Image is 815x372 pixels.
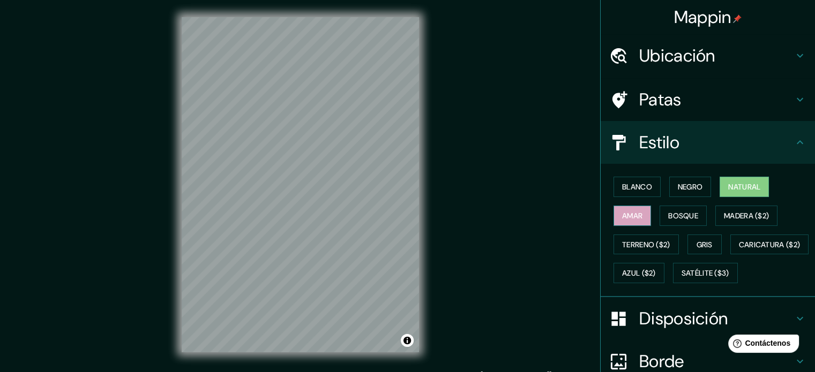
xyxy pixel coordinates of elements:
img: pin-icon.png [733,14,742,23]
button: Activar o desactivar atribución [401,334,414,347]
font: Blanco [622,182,652,192]
font: Amar [622,211,642,221]
canvas: Mapa [182,17,419,352]
font: Natural [728,182,760,192]
font: Disposición [639,307,728,330]
button: Negro [669,177,712,197]
div: Patas [601,78,815,121]
button: Gris [687,234,722,255]
button: Satélite ($3) [673,263,738,283]
font: Azul ($2) [622,269,656,278]
font: Patas [639,88,682,111]
font: Terreno ($2) [622,240,670,249]
font: Caricatura ($2) [739,240,801,249]
div: Estilo [601,121,815,164]
font: Ubicación [639,44,715,67]
button: Terreno ($2) [614,234,679,255]
button: Madera ($2) [715,206,777,226]
font: Gris [697,240,713,249]
button: Amar [614,206,651,226]
div: Ubicación [601,34,815,77]
font: Satélite ($3) [682,269,729,278]
div: Disposición [601,297,815,340]
font: Mappin [674,6,731,28]
button: Blanco [614,177,661,197]
iframe: Lanzador de widgets de ayuda [720,330,803,360]
button: Caricatura ($2) [730,234,809,255]
button: Azul ($2) [614,263,664,283]
button: Natural [720,177,769,197]
button: Bosque [660,206,707,226]
font: Bosque [668,211,698,221]
font: Negro [678,182,703,192]
font: Estilo [639,131,679,154]
font: Madera ($2) [724,211,769,221]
